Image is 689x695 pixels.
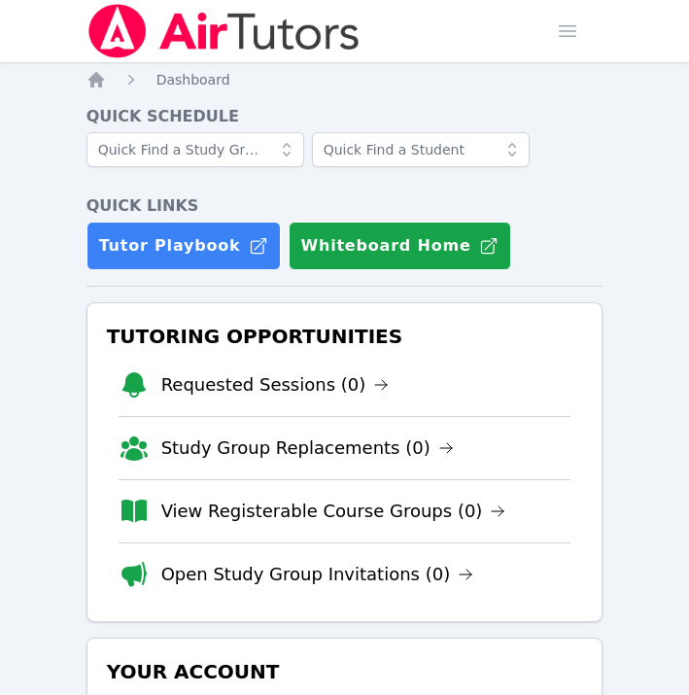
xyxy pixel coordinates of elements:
h3: Tutoring Opportunities [103,319,587,354]
a: Requested Sessions (0) [161,371,390,399]
h3: Your Account [103,654,587,689]
a: Open Study Group Invitations (0) [161,561,474,588]
h4: Quick Links [86,194,603,218]
a: Dashboard [156,70,230,89]
a: Tutor Playbook [86,222,281,270]
h4: Quick Schedule [86,105,603,128]
span: Dashboard [156,72,230,87]
a: View Registerable Course Groups (0) [161,498,506,525]
input: Quick Find a Study Group [86,132,304,167]
input: Quick Find a Student [312,132,530,167]
img: Air Tutors [86,4,362,58]
a: Study Group Replacements (0) [161,434,454,462]
nav: Breadcrumb [86,70,603,89]
button: Whiteboard Home [289,222,511,270]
